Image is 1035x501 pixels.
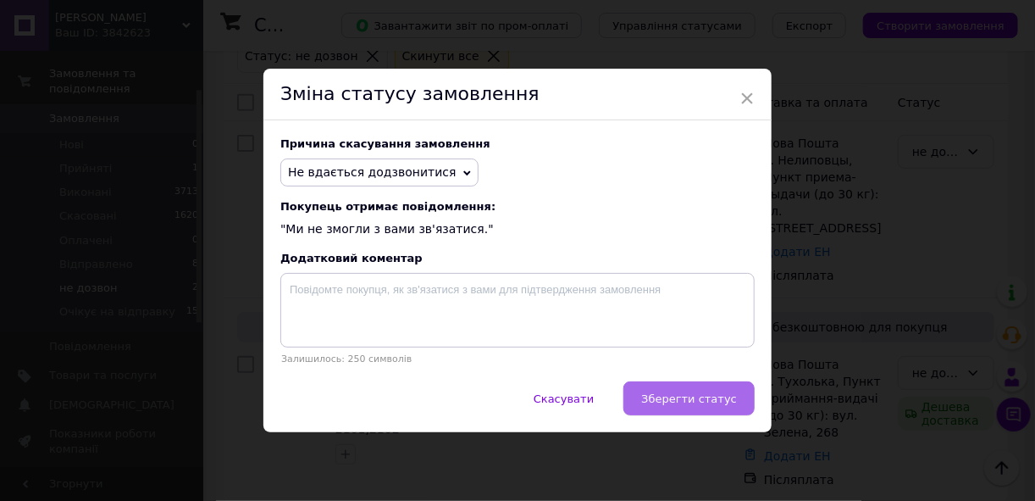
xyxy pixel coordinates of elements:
[280,353,755,365] p: Залишилось: 250 символів
[623,381,755,415] button: Зберегти статус
[263,69,772,120] div: Зміна статусу замовлення
[288,165,457,179] span: Не вдається додзвонитися
[280,200,755,238] div: "Ми не змогли з вами зв'язатися."
[534,392,594,405] span: Скасувати
[280,252,755,264] div: Додатковий коментар
[641,392,737,405] span: Зберегти статус
[280,200,755,213] span: Покупець отримає повідомлення:
[739,84,755,113] span: ×
[280,137,755,150] div: Причина скасування замовлення
[516,381,612,415] button: Скасувати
